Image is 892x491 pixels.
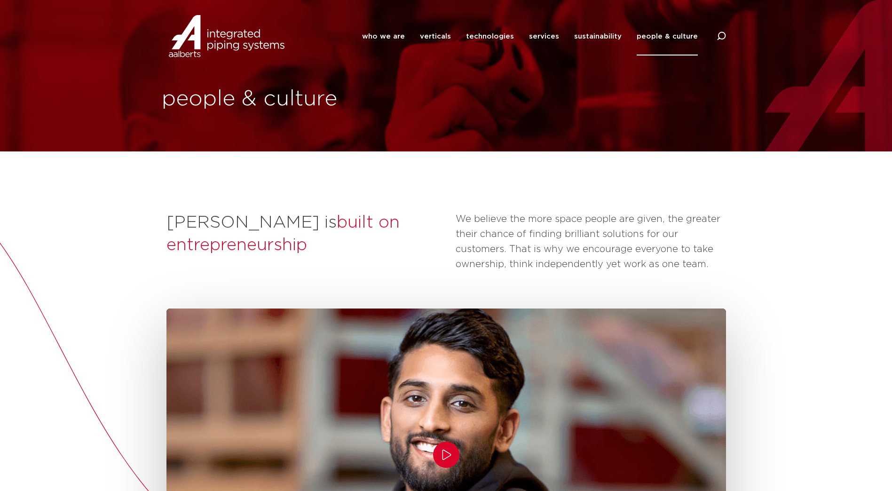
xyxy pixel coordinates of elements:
[162,84,442,114] h1: people & culture
[466,17,514,55] a: technologies
[166,214,400,253] span: built on entrepreneurship
[362,17,405,55] a: who we are
[420,17,451,55] a: verticals
[433,442,459,468] button: Play/Pause
[166,212,446,257] h2: [PERSON_NAME] is
[362,17,698,55] nav: Menu
[456,212,726,272] p: We believe the more space people are given, the greater their chance of finding brilliant solutio...
[637,17,698,55] a: people & culture
[574,17,622,55] a: sustainability
[529,17,559,55] a: services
